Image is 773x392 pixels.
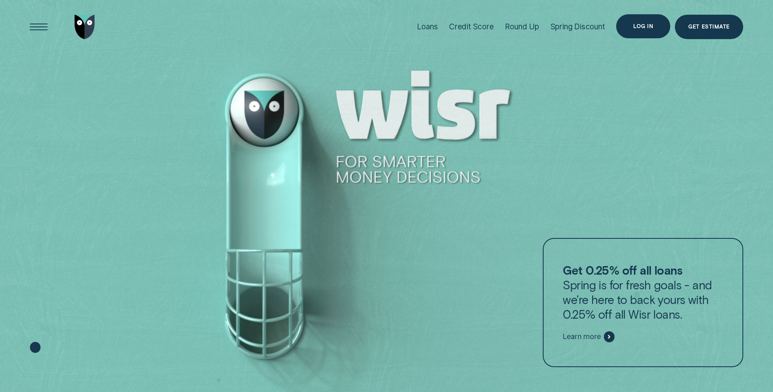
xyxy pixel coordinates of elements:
a: Get Estimate [675,15,743,39]
div: Loans [417,22,438,31]
div: Log in [633,24,653,29]
div: Round Up [505,22,539,31]
span: Learn more [563,332,601,341]
strong: Get 0.25% off all loans [563,263,682,277]
button: Log in [616,14,670,39]
div: Spring Discount [551,22,605,31]
p: Spring is for fresh goals - and we’re here to back yours with 0.25% off all Wisr loans. [563,263,723,322]
div: Credit Score [449,22,494,31]
img: Wisr [75,15,95,39]
button: Open Menu [26,15,51,39]
a: Get 0.25% off all loansSpring is for fresh goals - and we’re here to back yours with 0.25% off al... [543,238,743,367]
